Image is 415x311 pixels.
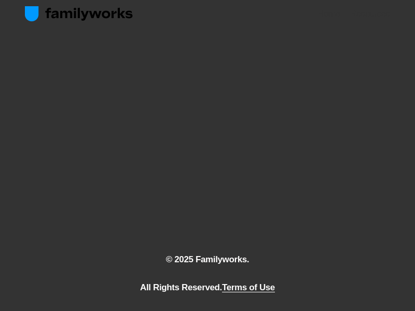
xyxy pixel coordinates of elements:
[351,7,390,21] a: Resources
[25,6,133,22] img: FamilyWorks
[222,282,275,292] span: Terms of Use
[222,282,275,293] a: Terms of Use
[318,7,340,21] a: Home
[140,282,222,292] span: All Rights Reserved.
[166,255,249,264] span: © 2025 Familyworks.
